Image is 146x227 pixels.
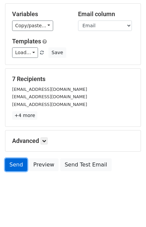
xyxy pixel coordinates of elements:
h5: Advanced [12,137,134,145]
a: Send [5,158,27,171]
a: Load... [12,47,38,58]
h5: Email column [78,10,134,18]
a: Copy/paste... [12,21,53,31]
h5: 7 Recipients [12,75,134,83]
h5: Variables [12,10,68,18]
button: Save [48,47,66,58]
small: [EMAIL_ADDRESS][DOMAIN_NAME] [12,102,87,107]
small: [EMAIL_ADDRESS][DOMAIN_NAME] [12,94,87,99]
small: [EMAIL_ADDRESS][DOMAIN_NAME] [12,87,87,92]
a: Templates [12,38,41,45]
a: Send Test Email [60,158,111,171]
iframe: Chat Widget [112,195,146,227]
a: Preview [29,158,59,171]
a: +4 more [12,111,37,120]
